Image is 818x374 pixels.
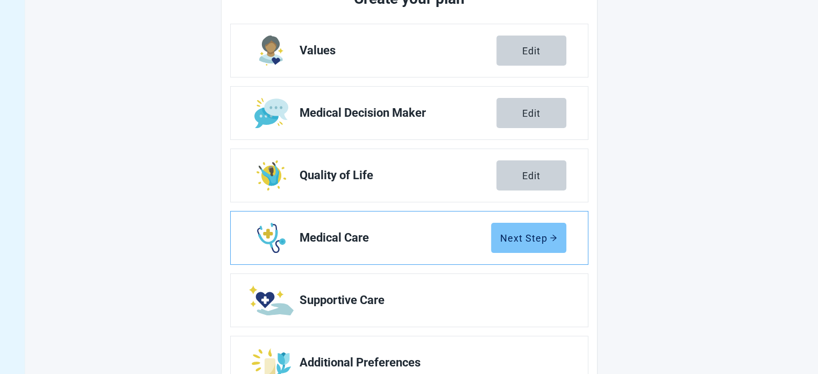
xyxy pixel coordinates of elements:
[231,87,588,139] a: Edit Medical Decision Maker section
[300,44,496,57] span: Values
[500,232,557,243] div: Next Step
[231,24,588,77] a: Edit Values section
[300,231,491,244] span: Medical Care
[522,108,540,118] div: Edit
[300,107,496,119] span: Medical Decision Maker
[496,98,566,128] button: Edit
[300,169,496,182] span: Quality of Life
[496,160,566,190] button: Edit
[550,234,557,242] span: arrow-right
[496,36,566,66] button: Edit
[300,294,558,307] span: Supportive Care
[491,223,566,253] button: Next Steparrow-right
[231,274,588,327] a: Edit Supportive Care section
[300,356,558,369] span: Additional Preferences
[522,45,540,56] div: Edit
[231,149,588,202] a: Edit Quality of Life section
[522,170,540,181] div: Edit
[231,211,588,264] a: Edit Medical Care section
